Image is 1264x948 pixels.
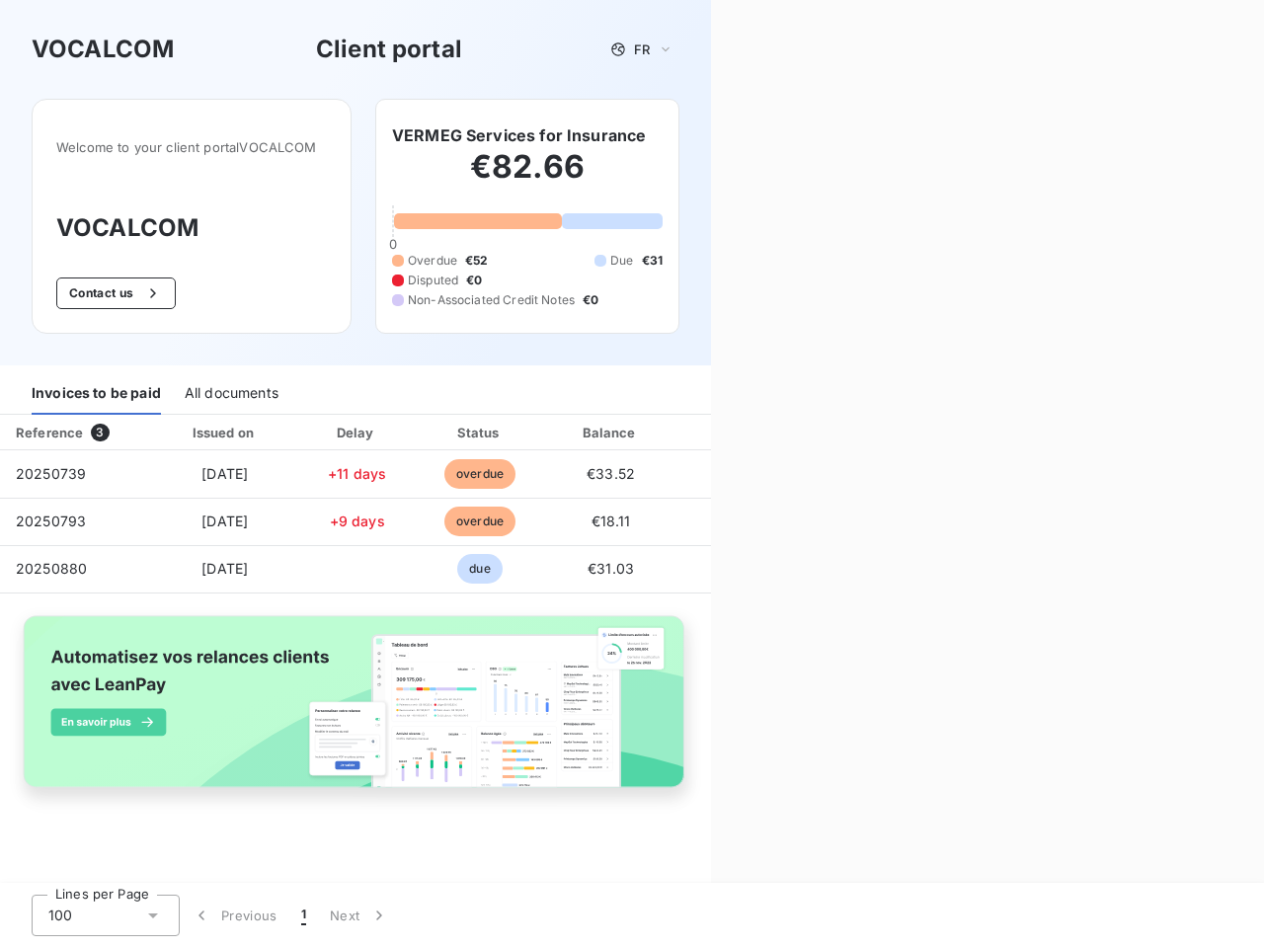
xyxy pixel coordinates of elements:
[408,252,457,270] span: Overdue
[289,895,318,936] button: 1
[16,513,86,529] span: 20250793
[587,465,635,482] span: €33.52
[457,554,502,584] span: due
[466,272,482,289] span: €0
[185,373,278,415] div: All documents
[301,906,306,925] span: 1
[465,252,488,270] span: €52
[180,895,289,936] button: Previous
[392,123,646,147] h6: VERMEG Services for Insurance
[444,507,515,536] span: overdue
[16,560,87,577] span: 20250880
[316,32,462,67] h3: Client portal
[301,423,414,442] div: Delay
[408,291,575,309] span: Non-Associated Credit Notes
[8,605,703,817] img: banner
[588,560,634,577] span: €31.03
[91,424,109,441] span: 3
[330,513,385,529] span: +9 days
[56,277,176,309] button: Contact us
[48,906,72,925] span: 100
[444,459,515,489] span: overdue
[328,465,386,482] span: +11 days
[642,252,663,270] span: €31
[16,425,83,440] div: Reference
[16,465,86,482] span: 20250739
[422,423,539,442] div: Status
[592,513,631,529] span: €18.11
[392,147,663,206] h2: €82.66
[157,423,293,442] div: Issued on
[389,236,397,252] span: 0
[408,272,458,289] span: Disputed
[201,465,248,482] span: [DATE]
[56,139,327,155] span: Welcome to your client portal VOCALCOM
[32,32,174,67] h3: VOCALCOM
[634,41,650,57] span: FR
[201,513,248,529] span: [DATE]
[610,252,633,270] span: Due
[32,373,161,415] div: Invoices to be paid
[318,895,401,936] button: Next
[583,291,598,309] span: €0
[547,423,675,442] div: Balance
[683,423,783,442] div: PDF
[56,210,327,246] h3: VOCALCOM
[201,560,248,577] span: [DATE]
